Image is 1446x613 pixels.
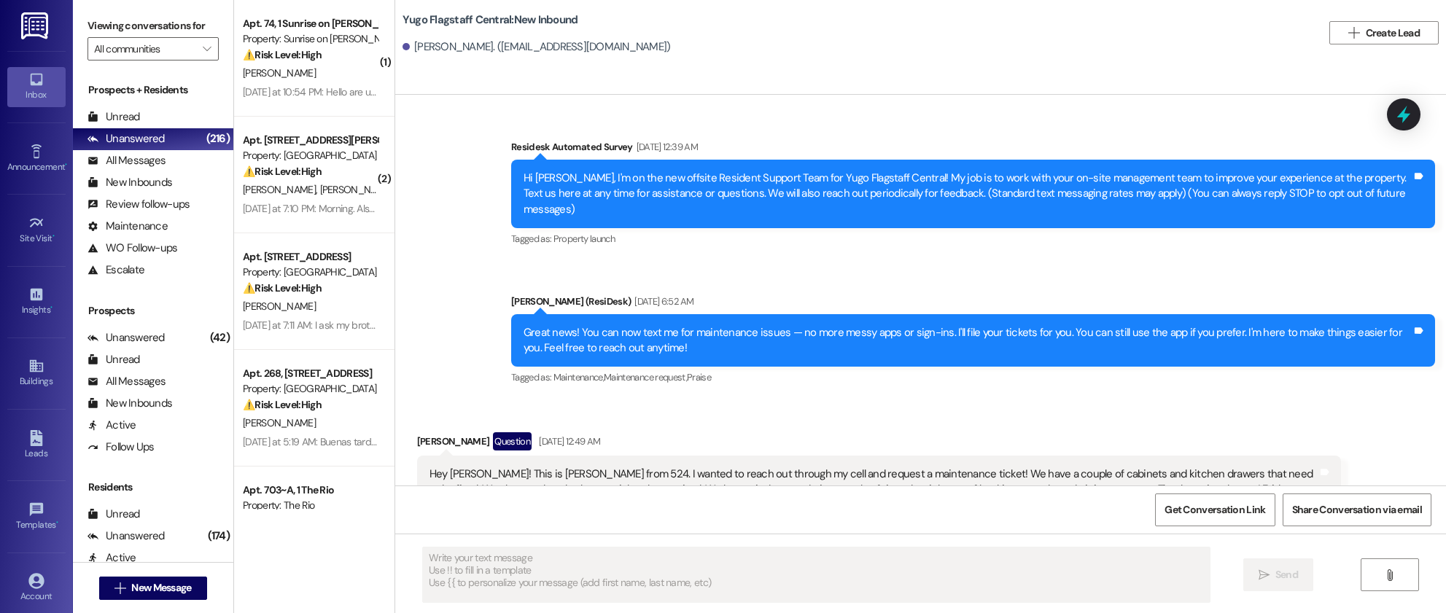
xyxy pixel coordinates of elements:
div: Follow Ups [88,440,155,455]
div: Property: Sunrise on [PERSON_NAME] [243,31,378,47]
a: Templates • [7,497,66,536]
div: Question [493,432,532,450]
div: Unanswered [88,528,165,544]
div: Unread [88,352,140,367]
div: Apt. 703~A, 1 The Rio [243,483,378,498]
strong: ⚠️ Risk Level: High [243,398,322,411]
div: [DATE] at 7:11 AM: I ask my brother to check and see if he signed the lease. It did the same thin... [243,319,796,332]
div: Unanswered [88,131,165,147]
div: [PERSON_NAME] (ResiDesk) [511,294,1435,314]
span: [PERSON_NAME] [243,416,316,429]
div: [DATE] at 10:54 PM: Hello are u able to charge my account my card is on file [243,85,562,98]
div: Active [88,550,136,566]
div: Property: [GEOGRAPHIC_DATA] [243,265,378,280]
span: [PERSON_NAME] [243,300,316,313]
a: Buildings [7,354,66,393]
div: Active [88,418,136,433]
div: (174) [204,525,233,547]
i:  [1348,27,1359,39]
div: Tagged as: [511,228,1435,249]
div: New Inbounds [88,175,172,190]
div: Great news! You can now text me for maintenance issues — no more messy apps or sign-ins. I'll fil... [524,325,1412,356]
div: Residesk Automated Survey [511,139,1435,160]
span: [PERSON_NAME] [319,183,392,196]
div: Review follow-ups [88,197,190,212]
div: [PERSON_NAME] [417,432,1341,456]
div: Hi [PERSON_NAME], I'm on the new offsite Resident Support Team for Yugo Flagstaff Central! My job... [524,171,1412,217]
a: Inbox [7,67,66,106]
button: Get Conversation Link [1155,493,1275,526]
span: Create Lead [1366,26,1420,41]
span: Send [1275,567,1298,582]
span: Property launch [553,233,615,245]
span: • [53,231,55,241]
div: Apt. 74, 1 Sunrise on [PERSON_NAME] [243,16,378,31]
div: New Inbounds [88,396,172,411]
a: Account [7,569,66,608]
a: Leads [7,426,66,465]
div: (216) [203,128,233,150]
button: Create Lead [1329,21,1439,44]
b: Yugo Flagstaff Central: New Inbound [403,12,578,28]
span: New Message [131,580,191,596]
div: Hey [PERSON_NAME]! This is [PERSON_NAME] from 524. I wanted to reach out through my cell and requ... [429,466,1318,513]
i:  [1259,569,1270,581]
a: Insights • [7,282,66,321]
strong: ⚠️ Risk Level: High [243,48,322,61]
div: Property: The Rio [243,498,378,513]
span: [PERSON_NAME] [243,183,320,196]
div: All Messages [88,153,166,168]
div: [PERSON_NAME]. ([EMAIL_ADDRESS][DOMAIN_NAME]) [403,39,671,55]
div: Apt. [STREET_ADDRESS] [243,249,378,265]
span: • [50,302,53,313]
div: All Messages [88,374,166,389]
span: Get Conversation Link [1165,502,1265,518]
input: All communities [94,37,195,60]
div: [DATE] 6:52 AM [631,294,693,309]
div: Prospects + Residents [73,82,233,98]
div: Prospects [73,303,233,319]
div: Tagged as: [511,367,1435,388]
div: Property: [GEOGRAPHIC_DATA] [243,381,378,397]
div: Escalate [88,262,144,278]
span: Praise [687,371,711,383]
div: Unanswered [88,330,165,345]
div: Apt. 268, [STREET_ADDRESS] [243,366,378,381]
div: Property: [GEOGRAPHIC_DATA] [243,148,378,163]
div: Maintenance [88,219,168,234]
div: [DATE] 12:49 AM [535,434,600,449]
div: Unread [88,507,140,522]
a: Site Visit • [7,211,66,250]
button: Share Conversation via email [1283,493,1431,526]
span: [PERSON_NAME] [243,66,316,79]
span: • [56,518,58,528]
div: Unread [88,109,140,125]
i:  [114,582,125,594]
label: Viewing conversations for [88,15,219,37]
strong: ⚠️ Risk Level: High [243,165,322,178]
button: New Message [99,577,207,600]
i:  [1384,569,1395,581]
span: Share Conversation via email [1292,502,1422,518]
span: Maintenance , [553,371,604,383]
div: Apt. [STREET_ADDRESS][PERSON_NAME] [243,133,378,148]
span: • [65,160,67,170]
strong: ⚠️ Risk Level: High [243,281,322,294]
span: Maintenance request , [604,371,687,383]
img: ResiDesk Logo [21,12,51,39]
div: [DATE] 12:39 AM [633,139,698,155]
div: Residents [73,480,233,495]
div: WO Follow-ups [88,241,177,256]
div: [DATE] at 5:19 AM: Buenas tardes tengo que desenchufarla porque se queda prendida pero no hace na... [243,435,1129,448]
i:  [203,43,211,55]
button: Send [1243,558,1314,591]
div: (42) [206,327,233,349]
